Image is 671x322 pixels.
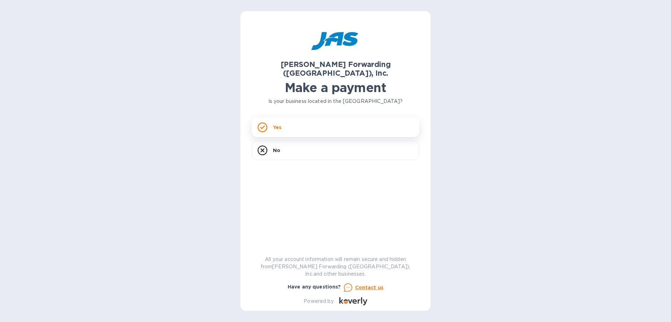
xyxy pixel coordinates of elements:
[273,147,280,154] p: No
[281,60,391,77] b: [PERSON_NAME] Forwarding ([GEOGRAPHIC_DATA]), Inc.
[288,284,341,290] b: Have any questions?
[252,98,419,105] p: Is your business located in the [GEOGRAPHIC_DATA]?
[252,80,419,95] h1: Make a payment
[252,256,419,278] p: All your account information will remain secure and hidden from [PERSON_NAME] Forwarding ([GEOGRA...
[304,298,333,305] p: Powered by
[273,124,281,131] p: Yes
[355,285,384,290] u: Contact us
